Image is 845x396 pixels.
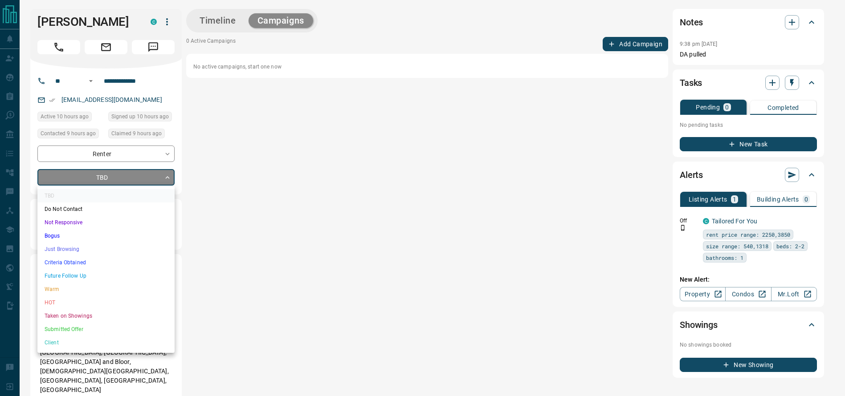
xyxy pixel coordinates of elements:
[37,283,175,296] li: Warm
[37,202,175,216] li: Do Not Contact
[37,323,175,336] li: Submitted Offer
[37,336,175,349] li: Client
[37,309,175,323] li: Taken on Showings
[37,229,175,242] li: Bogus
[37,256,175,269] li: Criteria Obtained
[37,216,175,229] li: Not Responsive
[37,269,175,283] li: Future Follow Up
[37,296,175,309] li: HOT
[37,242,175,256] li: Just Browsing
